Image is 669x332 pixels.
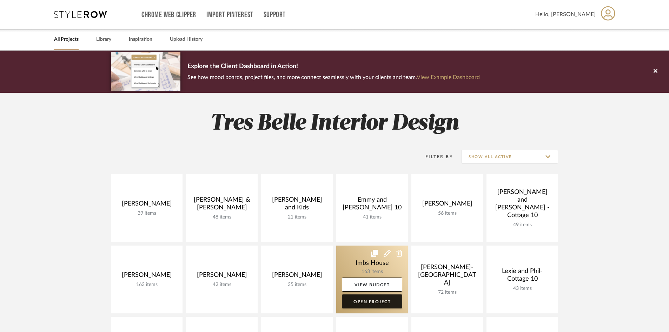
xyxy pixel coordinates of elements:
[170,35,203,44] a: Upload History
[535,10,596,19] span: Hello, [PERSON_NAME]
[492,286,552,292] div: 43 items
[267,271,327,282] div: [PERSON_NAME]
[417,263,477,289] div: [PERSON_NAME]- [GEOGRAPHIC_DATA]
[492,267,552,286] div: Lexie and Phil-Cottage 10
[192,271,252,282] div: [PERSON_NAME]
[111,52,180,91] img: d5d033c5-7b12-40c2-a960-1ecee1989c38.png
[117,210,177,216] div: 39 items
[492,188,552,222] div: [PERSON_NAME] and [PERSON_NAME] -Cottage 10
[187,61,480,72] p: Explore the Client Dashboard in Action!
[264,12,286,18] a: Support
[117,282,177,288] div: 163 items
[192,196,252,214] div: [PERSON_NAME] & [PERSON_NAME]
[267,196,327,214] div: [PERSON_NAME] and Kids
[82,110,587,137] h2: Tres Belle Interior Design
[206,12,253,18] a: Import Pinterest
[192,282,252,288] div: 42 items
[117,271,177,282] div: [PERSON_NAME]
[129,35,152,44] a: Inspiration
[267,214,327,220] div: 21 items
[417,210,477,216] div: 56 items
[342,214,402,220] div: 41 items
[342,294,402,308] a: Open Project
[54,35,79,44] a: All Projects
[96,35,111,44] a: Library
[192,214,252,220] div: 48 items
[417,200,477,210] div: [PERSON_NAME]
[141,12,196,18] a: Chrome Web Clipper
[342,278,402,292] a: View Budget
[492,222,552,228] div: 49 items
[342,196,402,214] div: Emmy and [PERSON_NAME] 10
[417,289,477,295] div: 72 items
[417,74,480,80] a: View Example Dashboard
[117,200,177,210] div: [PERSON_NAME]
[267,282,327,288] div: 35 items
[187,72,480,82] p: See how mood boards, project files, and more connect seamlessly with your clients and team.
[416,153,453,160] div: Filter By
